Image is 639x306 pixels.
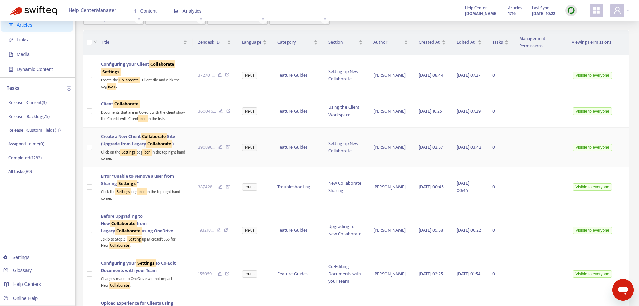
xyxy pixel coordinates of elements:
[197,15,205,24] span: close
[242,183,257,191] span: en-us
[368,167,413,207] td: [PERSON_NAME]
[101,60,175,76] span: Configuring your Client
[573,270,612,278] span: Visible to everyone
[3,268,32,273] a: Glossary
[109,282,130,289] sqkw: Collaborate
[457,143,481,151] span: [DATE] 03:42
[272,167,323,207] td: Troubleshooting
[532,10,555,17] strong: [DATE] 10:22
[368,128,413,167] td: [PERSON_NAME]
[198,270,215,278] span: 155059 ...
[566,30,629,55] th: Viewing Permissions
[113,100,140,108] sqkw: Collaborate
[13,281,41,287] span: Help Centers
[135,15,143,24] span: close
[570,15,629,23] span: Getting started with Articles
[137,188,147,195] sqkw: icon
[272,95,323,127] td: Feature Guides
[193,30,236,55] th: Zendesk ID
[368,55,413,95] td: [PERSON_NAME]
[487,167,514,207] td: 0
[115,188,131,195] sqkw: Settings
[323,55,368,95] td: Setting up New Collaborate
[272,254,323,294] td: Feature Guides
[419,143,443,151] span: [DATE] 02:57
[323,30,368,55] th: Section
[419,39,440,46] span: Created At
[110,220,137,227] sqkw: Collaborate
[457,71,481,79] span: [DATE] 07:27
[457,270,481,278] span: [DATE] 01:54
[101,187,187,201] div: Click the cog in the top right-hand corner.
[487,254,514,294] td: 0
[272,30,323,55] th: Category
[573,227,612,234] span: Visible to everyone
[457,226,481,234] span: [DATE] 06:22
[487,55,514,95] td: 0
[101,100,140,108] span: Client
[101,39,182,46] span: Title
[115,227,142,235] sqkw: Collaborate
[107,83,116,90] sqkw: icon
[17,67,53,72] span: Dynamic Content
[198,227,214,234] span: 193218 ...
[174,8,202,14] span: Analytics
[487,128,514,167] td: 0
[613,6,621,14] span: user
[8,113,50,120] p: Release | Backlog ( 75 )
[508,10,516,17] strong: 1716
[592,6,600,14] span: appstore
[109,242,130,249] sqkw: Collaborate
[101,259,176,274] span: Configuring your to Co-Edit Documents with your Team
[419,107,442,115] span: [DATE] 16:25
[138,115,148,122] sqkw: icon
[10,6,57,15] img: Swifteq
[8,140,44,147] p: Assigned to me ( 0 )
[101,274,187,288] div: Changes made to OneDrive will not impact New .
[567,6,575,15] img: sync.dc5367851b00ba804db3.png
[368,207,413,254] td: [PERSON_NAME]
[136,259,156,267] sqkw: Settings
[17,52,30,57] span: Media
[514,30,566,55] th: Management Permissions
[8,127,61,134] p: Release | Custom Fields ( 11 )
[323,207,368,254] td: Upgrading to New Collaborate
[7,84,19,92] p: Tasks
[492,39,503,46] span: Tasks
[323,254,368,294] td: Co-Editing Documents with your Team
[198,72,215,79] span: 372701 ...
[101,148,187,162] div: Click on the cog in the top right-hand corner.
[323,95,368,127] td: Using the Client Workspace
[3,296,38,301] a: Online Help
[368,30,413,55] th: Author
[101,68,121,76] sqkw: Settings
[9,67,13,72] span: container
[101,212,173,235] span: Before Upgrading to New from Legacy using OneDrive
[368,254,413,294] td: [PERSON_NAME]
[457,39,476,46] span: Edited At
[17,22,32,28] span: Articles
[67,86,71,91] span: plus-circle
[413,30,451,55] th: Created At
[259,15,267,24] span: close
[69,4,116,17] span: Help Center Manager
[457,179,469,194] span: [DATE] 00:45
[419,183,444,191] span: [DATE] 00:45
[127,236,142,243] sqkw: Setting
[419,71,444,79] span: [DATE] 08:44
[117,180,137,187] sqkw: Settings
[487,207,514,254] td: 0
[457,107,481,115] span: [DATE] 07:29
[277,39,313,46] span: Category
[323,167,368,207] td: New Collaborate Sharing
[242,72,257,79] span: en-us
[465,10,498,17] a: [DOMAIN_NAME]
[272,128,323,167] td: Feature Guides
[9,23,13,27] span: account-book
[573,107,612,115] span: Visible to everyone
[118,77,140,83] sqkw: Collaborate
[101,235,187,249] div: , skip to Step 3 - up Microsoft 365 for New .
[419,270,443,278] span: [DATE] 02:25
[612,279,634,301] iframe: Button to launch messaging window
[573,72,612,79] span: Visible to everyone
